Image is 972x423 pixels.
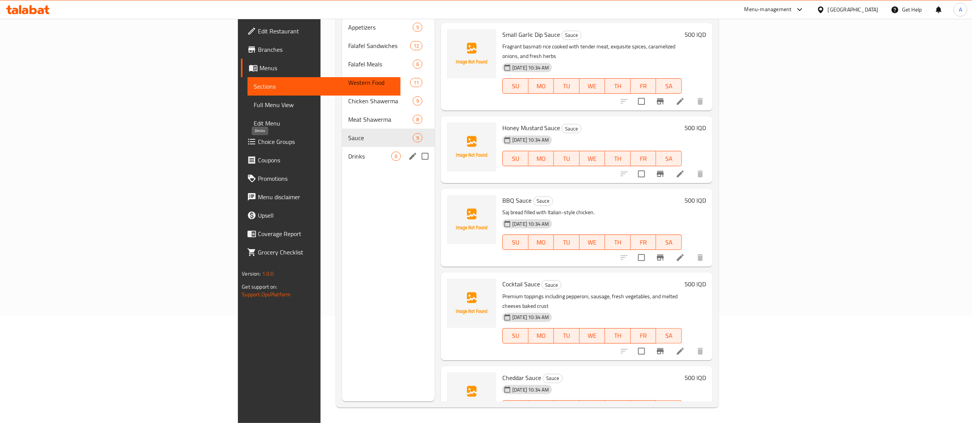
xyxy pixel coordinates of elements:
[608,153,628,164] span: TH
[447,372,496,421] img: Cheddar Sauce
[348,96,413,106] div: Chicken Shawerma
[580,235,605,250] button: WE
[258,248,394,257] span: Grocery Checklist
[562,124,581,133] span: Sauce
[685,279,706,289] h6: 500 IQD
[583,81,602,92] span: WE
[254,100,394,109] span: Full Menu View
[348,133,413,142] span: Sauce
[651,248,670,267] button: Branch-specific-item
[248,114,400,132] a: Edit Menu
[447,29,496,78] img: Small Garlic Dip Sauce
[241,225,400,243] a: Coverage Report
[528,400,554,416] button: MO
[348,23,413,32] span: Appetizers
[413,97,422,105] span: 9
[348,115,413,124] span: Meat Shawerma
[676,97,685,106] a: Edit menu item
[241,22,400,40] a: Edit Restaurant
[557,153,577,164] span: TU
[502,29,560,40] span: Small Garlic Dip Sauce
[528,235,554,250] button: MO
[258,26,394,36] span: Edit Restaurant
[554,151,580,166] button: TU
[391,152,401,161] div: items
[258,192,394,202] span: Menu disclaimer
[342,129,435,147] div: Sauce9
[447,279,496,328] img: Cocktail Sauce
[562,31,582,40] div: Sauce
[342,92,435,110] div: Chicken Shawerma9
[242,282,277,292] span: Get support on:
[691,248,709,267] button: delete
[605,78,631,94] button: TH
[509,64,552,71] span: [DATE] 10:34 AM
[506,81,525,92] span: SU
[634,237,653,248] span: FR
[410,41,422,50] div: items
[554,235,580,250] button: TU
[959,5,962,14] span: A
[543,374,563,383] div: Sauce
[241,132,400,151] a: Choice Groups
[676,253,685,262] a: Edit menu item
[509,220,552,228] span: [DATE] 10:34 AM
[348,152,391,161] span: Drinks
[532,237,551,248] span: MO
[656,400,682,416] button: SA
[248,77,400,96] a: Sections
[554,328,580,344] button: TU
[254,119,394,128] span: Edit Menu
[506,153,525,164] span: SU
[631,328,656,344] button: FR
[633,250,650,266] span: Select to update
[259,63,394,73] span: Menus
[543,374,562,383] span: Sauce
[580,400,605,416] button: WE
[608,81,628,92] span: TH
[241,188,400,206] a: Menu disclaimer
[413,23,422,32] div: items
[502,292,681,311] p: Premium toppings including pepperoni, sausage, fresh vegetables, and melted cheeses baked crust
[502,208,681,217] p: Saj bread filled with Italian-style chicken.
[583,153,602,164] span: WE
[348,41,410,50] span: Falafel Sandwiches
[676,347,685,356] a: Edit menu item
[533,197,553,205] span: Sauce
[407,150,419,162] button: edit
[633,343,650,359] span: Select to update
[528,151,554,166] button: MO
[342,55,435,73] div: Falafel Meals6
[580,151,605,166] button: WE
[258,137,394,146] span: Choice Groups
[502,78,528,94] button: SU
[583,330,602,341] span: WE
[633,93,650,109] span: Select to update
[241,169,400,188] a: Promotions
[532,81,551,92] span: MO
[410,79,422,86] span: 11
[502,122,560,134] span: Honey Mustard Sauce
[651,342,670,360] button: Branch-specific-item
[685,122,706,133] h6: 500 IQD
[502,328,528,344] button: SU
[631,400,656,416] button: FR
[410,78,422,87] div: items
[691,165,709,183] button: delete
[241,151,400,169] a: Coupons
[258,229,394,238] span: Coverage Report
[676,169,685,178] a: Edit menu item
[342,18,435,36] div: Appetizers5
[685,29,706,40] h6: 500 IQD
[242,289,291,299] a: Support.OpsPlatform
[502,372,541,383] span: Cheddar Sauce
[509,386,552,393] span: [DATE] 10:34 AM
[562,124,582,133] div: Sauce
[348,78,410,87] span: Western Food
[262,269,274,279] span: 1.0.0
[342,110,435,129] div: Meat Shawerma8
[348,59,413,69] span: Falafel Meals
